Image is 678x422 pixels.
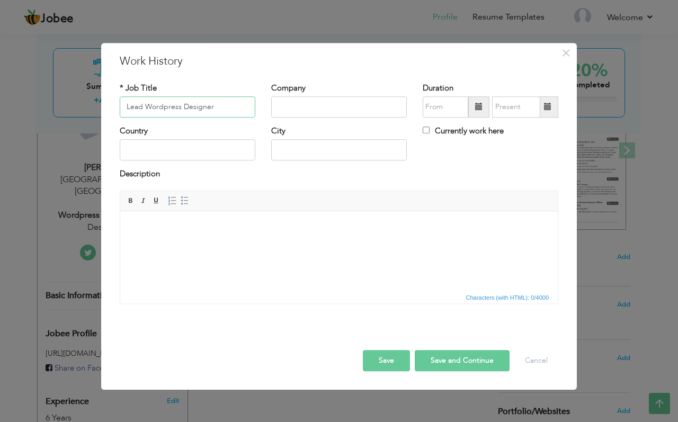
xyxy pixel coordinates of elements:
label: Duration [423,83,453,94]
button: Save [363,350,410,371]
span: Characters (with HTML): 0/4000 [464,293,551,302]
button: Cancel [514,350,558,371]
button: Save and Continue [415,350,510,371]
input: Currently work here [423,127,430,133]
a: Underline [150,195,162,206]
label: Country [120,125,148,137]
label: Currently work here [423,125,504,137]
label: * Job Title [120,83,157,94]
span: × [561,43,570,62]
button: Close [557,44,574,61]
h3: Work History [120,53,558,69]
label: Company [271,83,306,94]
label: Description [120,169,160,180]
iframe: Rich Text Editor, workEditor [120,211,558,291]
a: Insert/Remove Bulleted List [179,195,191,206]
div: Statistics [464,293,552,302]
a: Insert/Remove Numbered List [166,195,178,206]
input: From [423,96,468,118]
a: Italic [138,195,149,206]
input: Present [492,96,540,118]
label: City [271,125,286,137]
a: Bold [125,195,137,206]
